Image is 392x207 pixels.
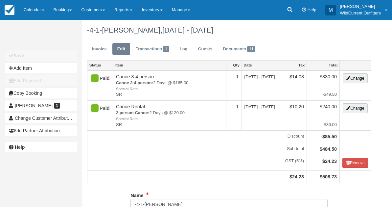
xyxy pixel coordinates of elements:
[343,73,368,83] button: Change
[87,43,112,56] a: Invoice
[130,190,143,199] label: Name
[247,46,255,52] span: 11
[116,116,223,122] em: Special Rate
[278,70,307,101] td: $14.03
[90,158,304,164] em: GST (5%)
[87,26,371,34] h1: -4-1-[PERSON_NAME],
[15,103,53,108] span: [PERSON_NAME]
[131,43,174,56] a: Transactions1
[320,146,337,152] strong: $484.50
[310,122,337,128] em: -$36.00
[116,80,153,85] strong: Canoe 3-4 person
[307,100,340,130] td: $240.00
[90,103,105,114] div: Paid
[5,113,77,123] button: Change Customer Attribution
[289,174,304,179] strong: $24.23
[320,174,337,179] strong: $508.73
[87,61,113,70] a: Status
[90,133,304,140] em: Discount
[5,63,77,73] button: Add Item
[5,142,77,152] a: Help
[54,103,60,109] span: 1
[322,159,337,164] strong: $24.23
[162,26,213,34] span: [DATE] - [DATE]
[116,86,223,92] em: Special Rate
[113,70,226,101] td: Canoe 3-4 person
[226,100,242,130] td: 1
[278,61,307,70] a: Tax
[244,104,275,109] span: [DATE] - [DATE]
[116,91,223,98] em: SR
[242,61,278,70] a: Date
[13,53,24,58] b: Save
[343,103,368,113] button: Change
[278,100,307,130] td: $10.20
[226,70,242,101] td: 1
[340,3,381,10] p: [PERSON_NAME]
[310,91,337,98] em: -$49.50
[163,46,169,52] span: 1
[325,5,336,15] div: M
[321,134,337,139] strong: -$85.50
[113,61,226,70] a: Item
[5,75,77,86] button: Add Payment
[175,43,193,56] a: Log
[244,74,275,79] span: [DATE] - [DATE]
[342,158,368,168] button: Remove
[116,122,223,128] em: SR
[308,7,316,12] span: Help
[116,110,150,115] strong: 2 person Canoe
[112,43,130,56] a: Edit
[5,125,77,136] button: Add Partner Attribution
[193,43,217,56] a: Guests
[5,88,77,98] button: Copy Booking
[5,50,77,61] button: Save
[116,80,223,91] em: 2 Days @ $165.00
[15,116,74,121] span: Change Customer Attribution
[340,10,381,16] p: WildCurrent Outfitters
[116,110,223,121] em: 2 Days @ $120.00
[5,100,77,111] a: [PERSON_NAME] 1
[90,146,304,152] em: Sub-total
[218,43,260,56] a: Documents11
[90,73,105,84] div: Paid
[302,8,306,12] i: Help
[15,144,25,150] b: Help
[226,61,241,70] a: Qty
[5,5,14,15] img: checkfront-main-nav-mini-logo.png
[307,61,339,70] a: Total
[113,100,226,130] td: Canoe Rental
[307,70,340,101] td: $330.00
